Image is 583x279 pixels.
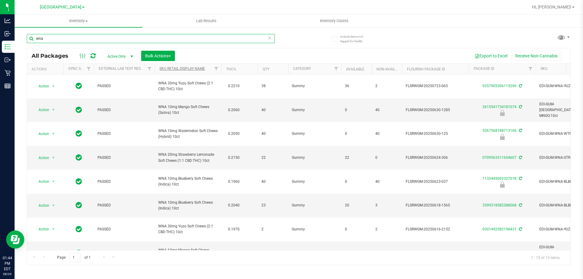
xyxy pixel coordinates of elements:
[33,225,49,233] span: Action
[345,131,368,137] span: 0
[50,177,57,186] span: select
[526,64,536,74] a: Filter
[261,155,285,161] span: 22
[211,64,221,74] a: Filter
[345,202,368,208] span: 20
[76,106,82,114] span: In Sync
[345,83,368,89] span: 36
[33,154,49,162] span: Action
[518,155,522,160] span: Sync from Compliance System
[76,177,82,186] span: In Sync
[3,255,12,272] p: 01:44 PM EDT
[345,155,368,161] span: 22
[406,131,465,137] span: FLSRWGM-20250630-125
[482,203,517,207] a: 3399318582388068
[375,107,398,113] span: 40
[76,201,82,209] span: In Sync
[292,226,338,232] span: Gummy
[225,153,243,162] span: 0.2150
[76,153,82,162] span: In Sync
[5,18,11,24] inline-svg: Analytics
[50,249,57,257] span: select
[482,155,517,160] a: 0709563311654607
[97,226,151,232] span: PASSED
[97,179,151,185] span: PASSED
[406,83,465,89] span: FLSRWGM-20250723-065
[377,67,404,71] a: Non-Available
[50,106,57,114] span: select
[50,201,57,210] span: select
[40,5,81,10] span: [GEOGRAPHIC_DATA]
[312,18,357,24] span: Inventory Counts
[50,225,57,233] span: select
[33,106,49,114] span: Action
[158,176,218,187] span: WNA 10mg Blueberry Soft Chews (Indica) 10ct
[261,179,285,185] span: 40
[99,66,146,71] a: External Lab Test Result
[468,134,537,140] div: Newly Received
[70,253,80,262] input: 1
[225,225,243,234] span: 0.1970
[292,155,338,161] span: Gummy
[407,67,445,71] a: Flourish Package ID
[345,107,368,113] span: 0
[518,128,522,133] span: Sync from Compliance System
[158,104,218,116] span: WNA 10mg Mango Soft Chews (Sativa) 10ct
[292,202,338,208] span: Gummy
[15,18,142,24] span: Inventory
[33,177,49,186] span: Action
[532,5,571,9] span: Hi, [PERSON_NAME]!
[292,131,338,137] span: Gummy
[225,82,243,90] span: 0.2210
[261,83,285,89] span: 38
[76,129,82,138] span: In Sync
[375,226,398,232] span: 2
[406,155,465,161] span: FLSRWGM-20250624-306
[375,179,398,185] span: 40
[32,53,74,59] span: All Packages
[225,129,243,138] span: 0.2050
[346,67,364,71] a: Available
[33,201,49,210] span: Action
[32,67,61,71] div: Actions
[5,44,11,50] inline-svg: Inventory
[518,203,522,207] span: Sync from Compliance System
[406,107,465,113] span: FLSRWGM-20250630-1285
[482,128,517,133] a: 5267568188713166
[33,249,49,257] span: Action
[340,34,370,43] span: Include items not tagged for facility
[482,84,517,88] a: 0357905306115296
[141,51,175,61] button: Bulk Actions
[76,82,82,90] span: In Sync
[268,34,272,42] span: Clear
[188,18,225,24] span: Lab Results
[375,131,398,137] span: 40
[68,66,92,71] a: Sync Status
[84,64,94,74] a: Filter
[158,80,218,92] span: WNA 30mg Yuzu Soft Chews (2:1 CBD:THC) 10ct
[27,34,275,43] input: Search Package ID, Item Name, SKU, Lot or Part Number...
[468,182,537,188] div: Newly Received
[226,67,236,71] a: THC%
[261,107,285,113] span: 40
[5,57,11,63] inline-svg: Outbound
[50,82,57,90] span: select
[526,253,564,262] span: 1 - 15 of 15 items
[97,131,151,137] span: PASSED
[468,110,537,116] div: Newly Received
[158,223,218,235] span: WNA 30mg Yuzu Soft Chews (2:1 CBD:THC) 10ct
[482,105,517,109] a: 2615541734181074
[345,226,368,232] span: 0
[375,202,398,208] span: 3
[406,179,465,185] span: FLSRWGM-20250623-037
[225,106,243,114] span: 0.2060
[293,66,311,71] a: Category
[5,70,11,76] inline-svg: Retail
[50,130,57,138] span: select
[97,107,151,113] span: PASSED
[158,152,218,163] span: WNA 20mg Strawberry Lemonade Soft Chews (1:1 CBD:THC) 10ct
[518,227,522,231] span: Sync from Compliance System
[471,51,511,61] button: Export to Excel
[52,253,96,262] span: Page of 1
[5,31,11,37] inline-svg: Inbound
